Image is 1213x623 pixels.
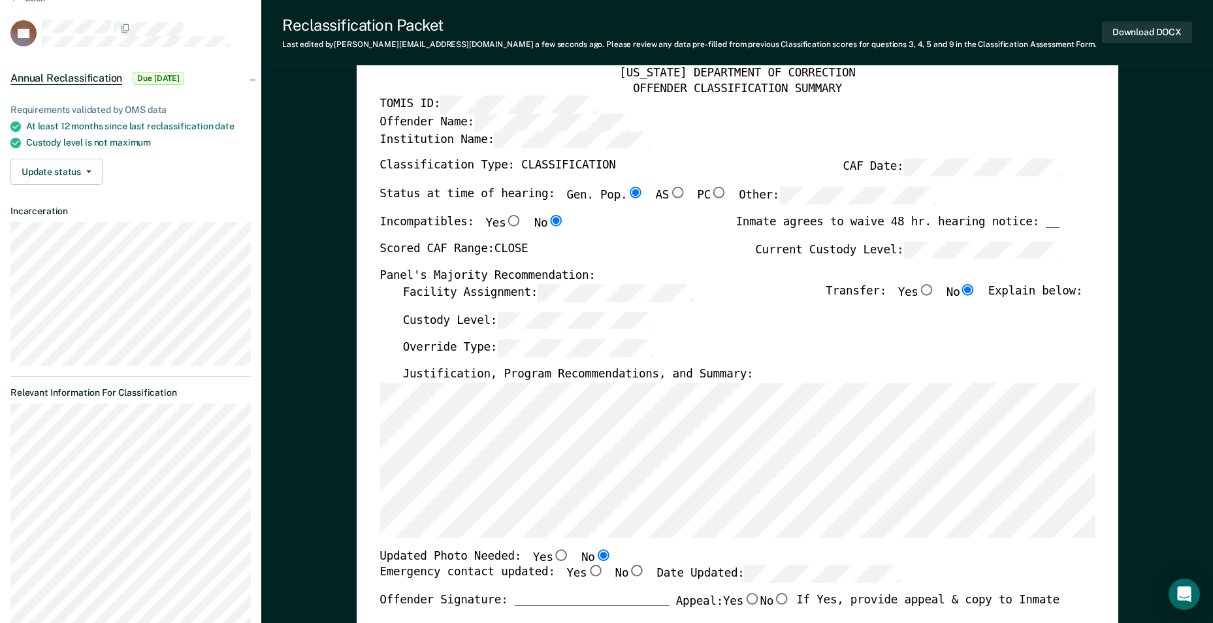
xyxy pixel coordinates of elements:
[402,368,753,383] label: Justification, Program Recommendations, and Summary:
[440,96,596,114] input: TOMIS ID:
[903,241,1059,259] input: Current Custody Level:
[10,387,251,398] dt: Relevant Information For Classification
[669,187,686,199] input: AS
[697,187,727,204] label: PC
[474,114,630,131] input: Offender Name:
[380,131,650,149] label: Institution Name:
[10,206,251,217] dt: Incarceration
[380,566,900,594] div: Emergency contact updated:
[133,72,184,85] span: Due [DATE]
[826,284,1082,312] div: Transfer: Explain below:
[898,284,934,302] label: Yes
[655,187,685,204] label: AS
[594,549,611,561] input: No
[547,215,564,227] input: No
[402,312,653,330] label: Custody Level:
[711,187,728,199] input: PC
[918,284,935,296] input: Yes
[534,215,564,231] label: No
[736,215,1059,242] div: Inmate agrees to waive 48 hr. hearing notice: __
[497,340,653,357] input: Override Type:
[485,215,522,231] label: Yes
[380,215,564,242] div: Incompatibles:
[615,566,645,583] label: No
[760,593,790,609] label: No
[581,549,611,566] label: No
[538,284,693,302] input: Facility Assignment:
[402,284,693,302] label: Facility Assignment:
[380,114,630,131] label: Offender Name:
[755,241,1059,259] label: Current Custody Level:
[553,549,570,561] input: Yes
[627,187,644,199] input: Gen. Pop.
[497,312,653,330] input: Custody Level:
[566,566,603,583] label: Yes
[26,121,251,132] div: At least 12 months since last reclassification
[26,137,251,148] div: Custody level is not
[380,159,615,177] label: Classification Type: CLASSIFICATION
[506,215,523,227] input: Yes
[10,104,251,116] div: Requirements validated by OMS data
[723,593,760,609] label: Yes
[380,67,1095,82] div: [US_STATE] DEPARTMENT OF CORRECTION
[1169,579,1200,610] div: Open Intercom Messenger
[380,96,596,114] label: TOMIS ID:
[535,40,602,49] span: a few seconds ago
[380,187,935,215] div: Status at time of hearing:
[380,241,528,259] label: Scored CAF Range: CLOSE
[656,566,900,583] label: Date Updated:
[10,72,122,85] span: Annual Reclassification
[494,131,650,149] input: Institution Name:
[743,593,760,605] input: Yes
[380,81,1095,96] div: OFFENDER CLASSIFICATION SUMMARY
[10,159,103,185] button: Update status
[773,593,790,605] input: No
[215,121,234,131] span: date
[1102,22,1192,43] button: Download DOCX
[960,284,977,296] input: No
[739,187,935,204] label: Other:
[675,593,790,620] label: Appeal:
[282,40,1097,49] div: Last edited by [PERSON_NAME][EMAIL_ADDRESS][DOMAIN_NAME] . Please review any data pre-filled from...
[566,187,643,204] label: Gen. Pop.
[532,549,569,566] label: Yes
[282,16,1097,35] div: Reclassification Packet
[380,549,611,566] div: Updated Photo Needed:
[946,284,977,302] label: No
[744,566,899,583] input: Date Updated:
[628,566,645,577] input: No
[110,137,151,148] span: maximum
[843,159,1059,177] label: CAF Date:
[779,187,935,204] input: Other:
[380,269,1059,284] div: Panel's Majority Recommendation:
[587,566,604,577] input: Yes
[402,340,653,357] label: Override Type:
[903,159,1059,177] input: CAF Date:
